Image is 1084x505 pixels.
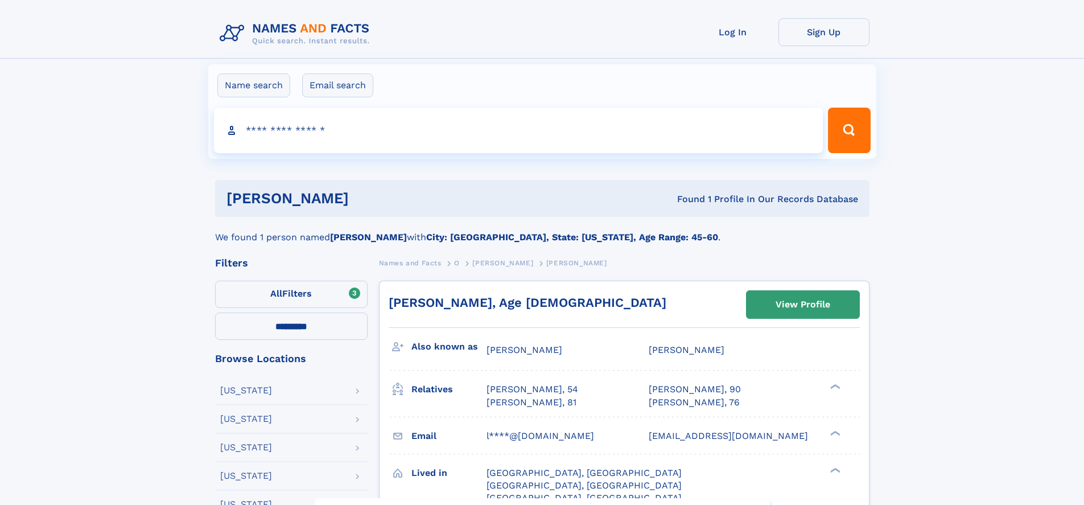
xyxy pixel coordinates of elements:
div: [US_STATE] [220,471,272,481]
div: [US_STATE] [220,386,272,395]
div: Browse Locations [215,354,368,364]
a: [PERSON_NAME] [472,256,533,270]
span: O [454,259,460,267]
span: [GEOGRAPHIC_DATA], [GEOGRAPHIC_DATA] [487,480,682,491]
label: Filters [215,281,368,308]
div: We found 1 person named with . [215,217,869,244]
button: Search Button [828,108,870,153]
div: [US_STATE] [220,443,272,452]
a: Sign Up [778,18,869,46]
div: Found 1 Profile In Our Records Database [513,193,858,206]
b: [PERSON_NAME] [330,232,407,243]
a: [PERSON_NAME], 90 [649,383,741,396]
div: ❯ [827,429,841,437]
label: Name search [217,73,290,97]
span: [EMAIL_ADDRESS][DOMAIN_NAME] [649,430,808,441]
a: [PERSON_NAME], 76 [649,396,740,409]
a: [PERSON_NAME], Age [DEMOGRAPHIC_DATA] [389,295,666,310]
span: [GEOGRAPHIC_DATA], [GEOGRAPHIC_DATA] [487,467,682,478]
a: Names and Facts [379,256,442,270]
span: [PERSON_NAME] [487,344,562,355]
div: [US_STATE] [220,414,272,424]
div: View Profile [776,291,830,318]
label: Email search [302,73,373,97]
span: [GEOGRAPHIC_DATA], [GEOGRAPHIC_DATA] [487,492,682,503]
a: [PERSON_NAME], 81 [487,396,576,409]
div: ❯ [827,383,841,391]
h3: Also known as [411,337,487,356]
span: All [270,288,282,299]
img: Logo Names and Facts [215,18,379,49]
a: View Profile [747,291,859,318]
a: O [454,256,460,270]
input: search input [214,108,823,153]
h3: Email [411,426,487,446]
a: [PERSON_NAME], 54 [487,383,578,396]
div: Filters [215,258,368,268]
a: Log In [687,18,778,46]
span: [PERSON_NAME] [649,344,724,355]
span: [PERSON_NAME] [472,259,533,267]
h1: [PERSON_NAME] [226,191,513,206]
h3: Lived in [411,463,487,483]
div: ❯ [827,466,841,474]
b: City: [GEOGRAPHIC_DATA], State: [US_STATE], Age Range: 45-60 [426,232,718,243]
h3: Relatives [411,380,487,399]
span: [PERSON_NAME] [546,259,607,267]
